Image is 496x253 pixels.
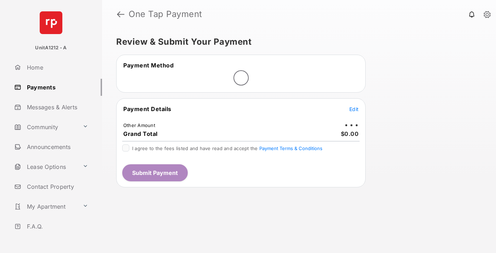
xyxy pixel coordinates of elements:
[11,178,102,195] a: Contact Property
[116,38,476,46] h5: Review & Submit Your Payment
[349,106,359,112] span: Edit
[123,122,156,128] td: Other Amount
[11,119,80,136] a: Community
[35,44,67,51] p: UnitA1212 - A
[11,99,102,116] a: Messages & Alerts
[11,158,80,175] a: Lease Options
[341,130,359,137] span: $0.00
[40,11,62,34] img: svg+xml;base64,PHN2ZyB4bWxucz0iaHR0cDovL3d3dy53My5vcmcvMjAwMC9zdmciIHdpZHRoPSI2NCIgaGVpZ2h0PSI2NC...
[259,145,322,151] button: I agree to the fees listed and have read and accept the
[349,105,359,112] button: Edit
[123,130,158,137] span: Grand Total
[123,62,174,69] span: Payment Method
[11,138,102,155] a: Announcements
[11,218,102,235] a: F.A.Q.
[123,105,171,112] span: Payment Details
[11,198,80,215] a: My Apartment
[132,145,322,151] span: I agree to the fees listed and have read and accept the
[129,10,202,18] strong: One Tap Payment
[11,79,102,96] a: Payments
[11,59,102,76] a: Home
[122,164,188,181] button: Submit Payment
